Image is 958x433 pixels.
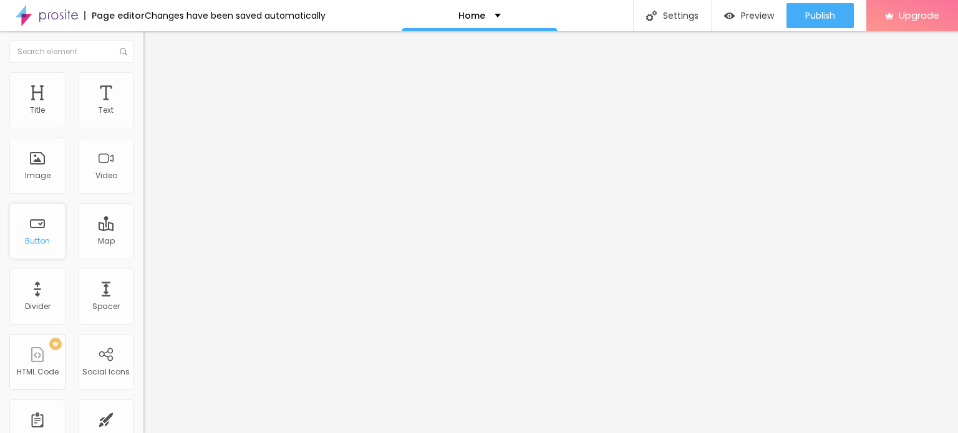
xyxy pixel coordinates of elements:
div: HTML Code [17,368,59,376]
div: Page editor [84,11,145,20]
div: Text [99,106,114,115]
input: Search element [9,40,134,63]
div: Video [95,171,117,180]
div: Changes have been saved automatically [145,11,326,20]
div: Image [25,171,51,180]
img: Icone [646,11,657,21]
div: Spacer [92,302,120,311]
div: Divider [25,302,51,311]
div: Button [25,237,50,245]
div: Social Icons [82,368,130,376]
div: Map [98,237,115,245]
div: Title [30,106,45,115]
img: view-1.svg [724,11,735,21]
iframe: Editor [143,31,958,433]
span: Publish [805,11,835,21]
button: Publish [786,3,854,28]
span: Preview [741,11,774,21]
img: Icone [120,48,127,55]
p: Home [458,11,485,20]
button: Preview [712,3,786,28]
span: Upgrade [899,10,939,21]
